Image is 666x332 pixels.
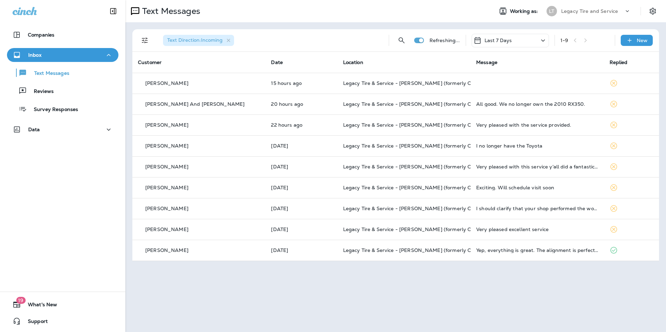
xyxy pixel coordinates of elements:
[476,206,598,211] div: I should clarify that your shop performed the work on July 9.
[343,164,511,170] span: Legacy Tire & Service - [PERSON_NAME] (formerly Chelsea Tire Pros)
[510,8,540,14] span: Working as:
[343,205,511,212] span: Legacy Tire & Service - [PERSON_NAME] (formerly Chelsea Tire Pros)
[27,106,78,113] p: Survey Responses
[343,226,511,232] span: Legacy Tire & Service - [PERSON_NAME] (formerly Chelsea Tire Pros)
[271,227,332,232] p: Sep 14, 2025 08:05 AM
[476,101,598,107] div: All good. We no longer own the 2010 RX350.
[145,164,188,169] p: [PERSON_NAME]
[271,185,332,190] p: Sep 15, 2025 09:29 AM
[28,52,41,58] p: Inbox
[271,80,332,86] p: Sep 17, 2025 03:33 PM
[145,247,188,253] p: [PERSON_NAME]
[343,101,511,107] span: Legacy Tire & Service - [PERSON_NAME] (formerly Chelsea Tire Pros)
[429,38,460,43] p: Refreshing...
[271,59,283,65] span: Date
[145,101,245,107] p: [PERSON_NAME] And [PERSON_NAME]
[271,122,332,128] p: Sep 17, 2025 08:56 AM
[138,33,152,47] button: Filters
[343,80,511,86] span: Legacy Tire & Service - [PERSON_NAME] (formerly Chelsea Tire Pros)
[145,80,188,86] p: [PERSON_NAME]
[343,143,511,149] span: Legacy Tire & Service - [PERSON_NAME] (formerly Chelsea Tire Pros)
[485,38,512,43] p: Last 7 Days
[476,122,598,128] div: Very pleased with the service provided.
[21,318,48,327] span: Support
[7,65,118,80] button: Text Messages
[343,184,511,191] span: Legacy Tire & Service - [PERSON_NAME] (formerly Chelsea Tire Pros)
[27,88,54,95] p: Reviews
[560,38,568,43] div: 1 - 9
[27,70,69,77] p: Text Messages
[7,314,118,328] button: Support
[610,59,628,65] span: Replied
[271,143,332,149] p: Sep 16, 2025 10:47 AM
[343,59,363,65] span: Location
[7,28,118,42] button: Companies
[476,185,598,190] div: Exciting. Will schedule visit soon
[28,127,40,132] p: Data
[103,4,123,18] button: Collapse Sidebar
[16,297,25,304] span: 19
[138,59,162,65] span: Customer
[271,101,332,107] p: Sep 17, 2025 11:05 AM
[476,227,598,232] div: Very pleased excellent service
[476,247,598,253] div: Yep, everything is great. The alignment is perfect now. Thank you!
[7,102,118,116] button: Survey Responses
[271,247,332,253] p: Sep 10, 2025 08:07 AM
[7,84,118,98] button: Reviews
[343,122,511,128] span: Legacy Tire & Service - [PERSON_NAME] (formerly Chelsea Tire Pros)
[476,59,497,65] span: Message
[7,122,118,136] button: Data
[139,6,200,16] p: Text Messages
[271,206,332,211] p: Sep 14, 2025 04:54 PM
[7,298,118,311] button: 19What's New
[167,37,223,43] span: Text Direction : Incoming
[163,35,234,46] div: Text Direction:Incoming
[476,143,598,149] div: I no longer have the Toyota
[145,143,188,149] p: [PERSON_NAME]
[476,164,598,169] div: Very pleased with this service y'all did a fantastic job 👍🏻
[343,247,511,253] span: Legacy Tire & Service - [PERSON_NAME] (formerly Chelsea Tire Pros)
[271,164,332,169] p: Sep 16, 2025 10:23 AM
[21,302,57,310] span: What's New
[28,32,54,38] p: Companies
[145,122,188,128] p: [PERSON_NAME]
[646,5,659,17] button: Settings
[637,38,648,43] p: New
[561,8,618,14] p: Legacy Tire and Service
[145,185,188,190] p: [PERSON_NAME]
[145,206,188,211] p: [PERSON_NAME]
[395,33,409,47] button: Search Messages
[7,48,118,62] button: Inbox
[145,227,188,232] p: [PERSON_NAME]
[547,6,557,16] div: LT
